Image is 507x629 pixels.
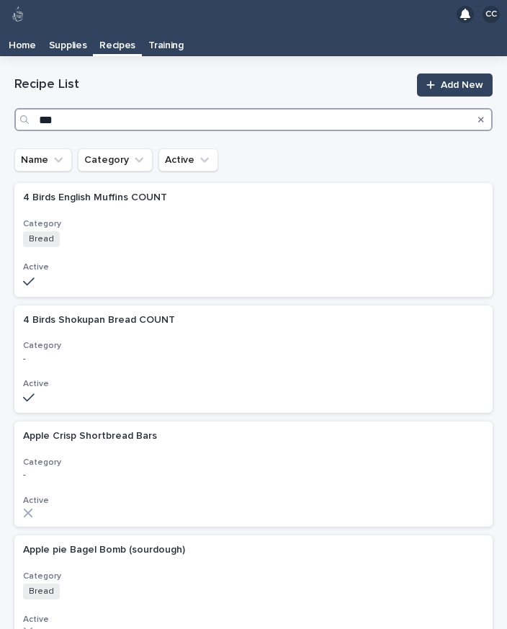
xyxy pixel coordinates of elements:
h3: Category [23,340,484,352]
p: 4 Birds English Muffins COUNT [23,189,170,204]
h1: Recipe List [14,76,408,94]
span: Add New [441,80,483,90]
a: Home [2,29,42,56]
h3: Active [23,495,484,507]
a: Apple Crisp Shortbread BarsApple Crisp Shortbread Bars Category-Active [14,421,493,527]
p: Home [9,29,36,52]
a: 4 Birds Shokupan Bread COUNT4 Birds Shokupan Bread COUNT Category-Active [14,305,493,414]
a: Training [142,29,190,56]
img: 80hjoBaRqlyywVK24fQd [9,5,27,24]
input: Search [14,108,493,131]
h3: Active [23,378,484,390]
a: Recipes [93,29,142,54]
p: Apple pie Bagel Bomb (sourdough) [23,541,188,556]
p: Training [148,29,184,52]
div: CC [483,6,500,23]
button: Name [14,148,72,171]
a: Add New [417,73,493,97]
h3: Category [23,457,484,468]
button: Category [78,148,153,171]
a: Supplies [42,29,94,56]
p: - [23,470,275,480]
span: Bread [23,231,60,247]
p: - [23,354,275,364]
h3: Active [23,614,484,625]
p: 4 Birds Shokupan Bread COUNT [23,311,178,326]
p: Supplies [49,29,87,52]
p: Recipes [99,29,135,52]
a: 4 Birds English Muffins COUNT4 Birds English Muffins COUNT CategoryBreadActive [14,183,493,297]
h3: Category [23,571,484,582]
p: Apple Crisp Shortbread Bars [23,427,160,442]
h3: Active [23,262,484,273]
button: Active [158,148,218,171]
span: Bread [23,584,60,599]
h3: Category [23,218,484,230]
